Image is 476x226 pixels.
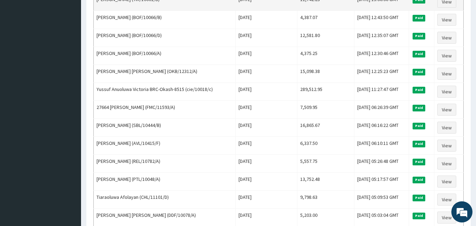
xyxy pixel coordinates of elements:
[354,137,409,155] td: [DATE] 06:10:11 GMT
[297,11,354,29] td: 4,387.07
[413,177,425,183] span: Paid
[297,155,354,173] td: 5,557.75
[437,86,456,98] a: View
[297,47,354,65] td: 4,375.25
[437,158,456,170] a: View
[94,119,236,137] td: [PERSON_NAME] (SBL/10444/B)
[297,29,354,47] td: 12,581.80
[437,104,456,116] a: View
[236,11,297,29] td: [DATE]
[354,119,409,137] td: [DATE] 06:16:22 GMT
[354,101,409,119] td: [DATE] 06:26:39 GMT
[413,105,425,111] span: Paid
[94,137,236,155] td: [PERSON_NAME] (AVL/10415/F)
[354,65,409,83] td: [DATE] 12:25:23 GMT
[41,68,97,139] span: We're online!
[413,159,425,165] span: Paid
[236,65,297,83] td: [DATE]
[94,47,236,65] td: [PERSON_NAME] (BOF/10066/A)
[297,191,354,209] td: 9,798.63
[116,4,132,20] div: Minimize live chat window
[297,173,354,191] td: 13,752.48
[413,141,425,147] span: Paid
[297,137,354,155] td: 6,337.50
[354,11,409,29] td: [DATE] 12:43:50 GMT
[236,47,297,65] td: [DATE]
[413,69,425,75] span: Paid
[437,50,456,62] a: View
[413,33,425,39] span: Paid
[437,212,456,224] a: View
[437,194,456,206] a: View
[354,83,409,101] td: [DATE] 11:27:47 GMT
[437,176,456,188] a: View
[236,155,297,173] td: [DATE]
[413,213,425,219] span: Paid
[354,191,409,209] td: [DATE] 05:09:53 GMT
[354,47,409,65] td: [DATE] 12:30:46 GMT
[413,15,425,21] span: Paid
[94,101,236,119] td: 27664 [PERSON_NAME] (FMC/11593/A)
[236,119,297,137] td: [DATE]
[94,65,236,83] td: [PERSON_NAME] [PERSON_NAME] (OKB/12312/A)
[236,137,297,155] td: [DATE]
[354,173,409,191] td: [DATE] 05:17:57 GMT
[297,101,354,119] td: 7,509.95
[354,155,409,173] td: [DATE] 05:26:48 GMT
[94,83,236,101] td: Yussuf Anuoluwa Victoria BRC-Okash-8515 (cie/10018/c)
[94,191,236,209] td: Tiaraoluwa Afolayan (CHL/11101/D)
[413,195,425,201] span: Paid
[413,51,425,57] span: Paid
[13,35,29,53] img: d_794563401_company_1708531726252_794563401
[94,173,236,191] td: [PERSON_NAME] (PTL/10048/A)
[236,83,297,101] td: [DATE]
[437,32,456,44] a: View
[94,11,236,29] td: [PERSON_NAME] (BOF/10066/B)
[236,191,297,209] td: [DATE]
[297,119,354,137] td: 16,865.67
[94,29,236,47] td: [PERSON_NAME] (BOF/10066/D)
[297,83,354,101] td: 289,512.95
[4,151,134,176] textarea: Type your message and hit 'Enter'
[413,87,425,93] span: Paid
[236,101,297,119] td: [DATE]
[297,65,354,83] td: 15,098.38
[437,140,456,152] a: View
[437,122,456,134] a: View
[354,29,409,47] td: [DATE] 12:35:07 GMT
[236,29,297,47] td: [DATE]
[37,39,118,49] div: Chat with us now
[437,14,456,26] a: View
[94,155,236,173] td: [PERSON_NAME] (REL/10782/A)
[437,68,456,80] a: View
[413,123,425,129] span: Paid
[236,173,297,191] td: [DATE]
